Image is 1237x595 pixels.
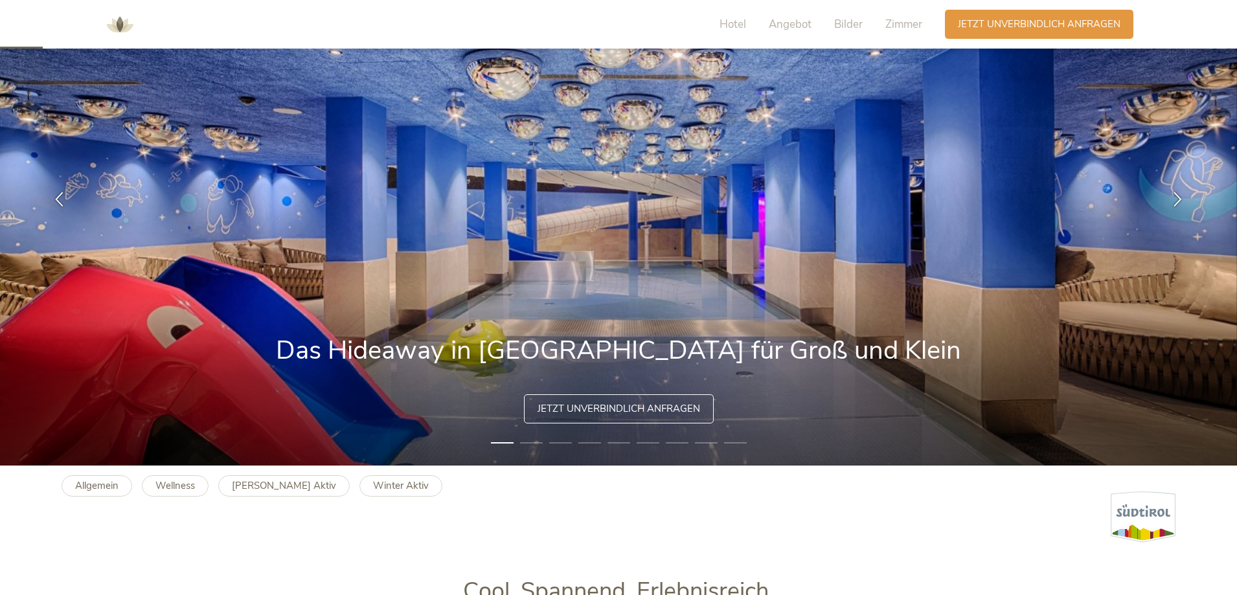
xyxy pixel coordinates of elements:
[538,402,700,416] span: Jetzt unverbindlich anfragen
[885,17,922,32] span: Zimmer
[218,475,350,497] a: [PERSON_NAME] Aktiv
[100,19,139,28] a: AMONTI & LUNARIS Wellnessresort
[75,479,119,492] b: Allgemein
[834,17,863,32] span: Bilder
[373,479,429,492] b: Winter Aktiv
[62,475,132,497] a: Allgemein
[958,17,1120,31] span: Jetzt unverbindlich anfragen
[155,479,195,492] b: Wellness
[769,17,811,32] span: Angebot
[232,479,336,492] b: [PERSON_NAME] Aktiv
[142,475,209,497] a: Wellness
[1111,491,1175,543] img: Südtirol
[100,5,139,44] img: AMONTI & LUNARIS Wellnessresort
[720,17,746,32] span: Hotel
[359,475,442,497] a: Winter Aktiv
